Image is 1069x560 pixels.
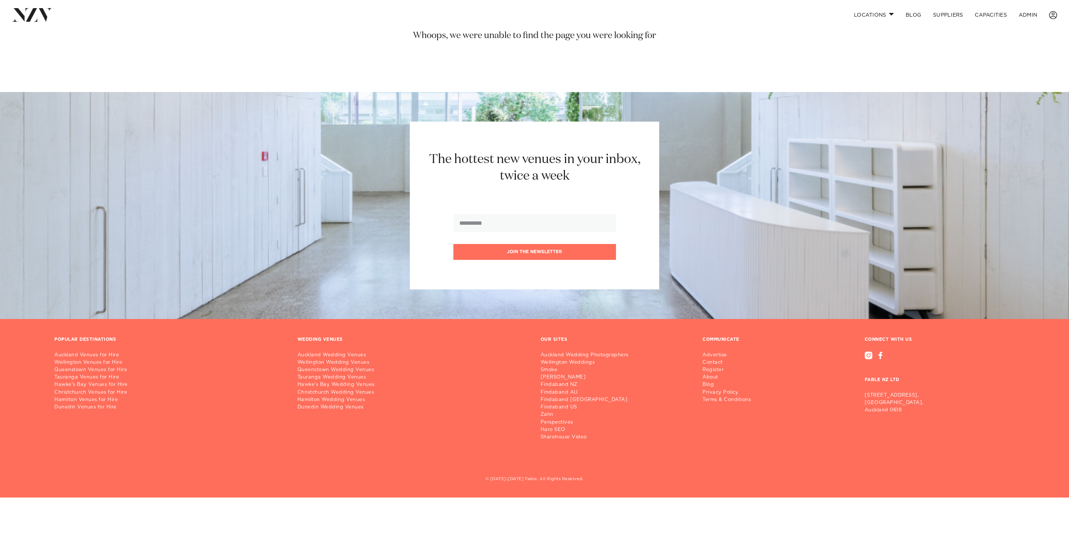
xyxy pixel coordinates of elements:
img: nzv-logo.png [12,8,52,21]
a: Findaband NZ [541,381,634,388]
a: About [702,374,757,381]
a: BLOG [900,7,927,23]
a: Hawke's Bay Wedding Venues [297,381,529,388]
a: Smoke [541,366,634,374]
h2: The hottest new venues in your inbox, twice a week [420,151,649,184]
a: Advertise [702,352,757,359]
h3: Whoops, we were unable to find the page you were looking for [275,30,795,42]
a: Christchurch Venues for Hire [54,389,286,396]
a: Wellington Venues for Hire [54,359,286,366]
h3: COMMUNICATE [702,337,739,343]
a: Register [702,366,757,374]
a: Queenstown Venues for Hire [54,366,286,374]
a: Perspectives [541,419,634,426]
h3: POPULAR DESTINATIONS [54,337,116,343]
a: Wellington Weddings [541,359,634,366]
a: Findaband AU [541,389,634,396]
a: Dunedin Venues for Hire [54,404,286,411]
a: Auckland Venues for Hire [54,352,286,359]
a: [PERSON_NAME] [541,374,634,381]
h3: OUR SITES [541,337,568,343]
a: Capacities [969,7,1013,23]
a: Christchurch Wedding Venues [297,389,529,396]
a: Tauranga Wedding Venues [297,374,529,381]
a: ADMIN [1013,7,1043,23]
a: Findaband US [541,404,634,411]
a: Terms & Conditions [702,396,757,404]
a: Wellington Wedding Venues [297,359,529,366]
button: Join the newsletter [453,244,616,260]
a: Haro SEO [541,426,634,434]
a: Dunedin Wedding Venues [297,404,529,411]
a: Auckland Wedding Photographers [541,352,634,359]
a: SUPPLIERS [927,7,969,23]
a: Hamilton Venues for Hire [54,396,286,404]
a: Queenstown Wedding Venues [297,366,529,374]
a: Findaband [GEOGRAPHIC_DATA] [541,396,634,404]
a: Locations [848,7,900,23]
h5: © [DATE]-[DATE] Fable. All Rights Reserved. [54,476,1015,483]
p: [STREET_ADDRESS], [GEOGRAPHIC_DATA], Auckland 0618 [865,392,1015,414]
h3: WEDDING VENUES [297,337,343,343]
a: Tauranga Venues for Hire [54,374,286,381]
a: Hamilton Wedding Venues [297,396,529,404]
h3: CONNECT WITH US [865,337,1015,343]
a: Sharehouse Video [541,434,634,441]
a: Auckland Wedding Venues [297,352,529,359]
a: Hawke's Bay Venues for Hire [54,381,286,388]
a: Blog [702,381,757,388]
a: Privacy Policy [702,389,757,396]
a: Zahn [541,411,634,418]
a: Contact [702,359,757,366]
h3: FABLE NZ LTD [865,359,1015,389]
